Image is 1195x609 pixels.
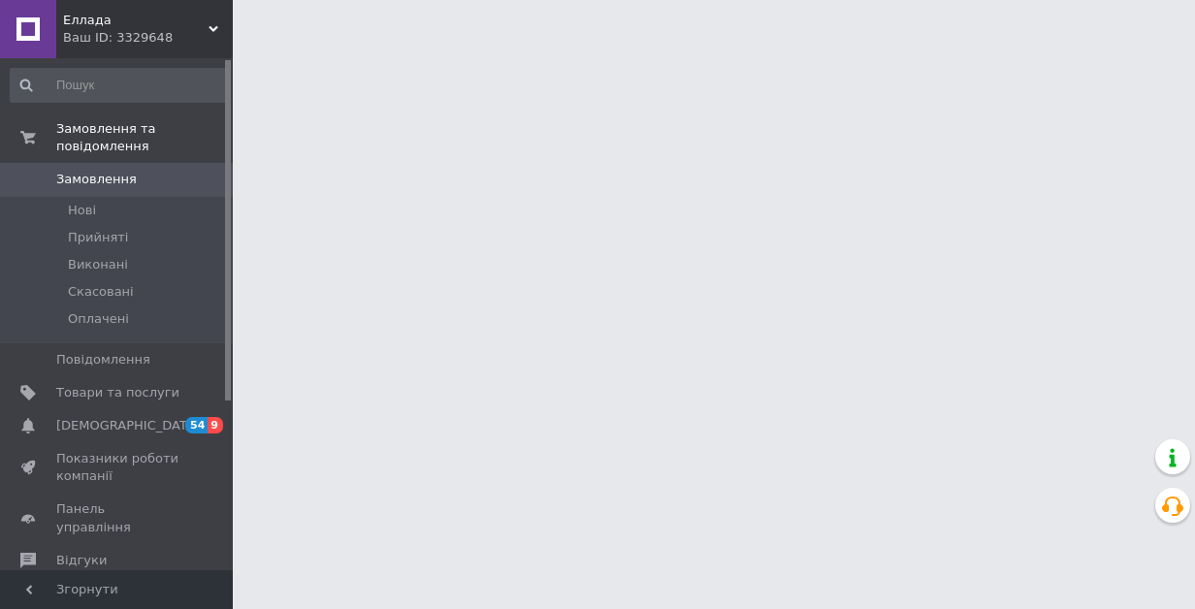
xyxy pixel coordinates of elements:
[68,310,129,328] span: Оплачені
[10,68,229,103] input: Пошук
[68,202,96,219] span: Нові
[56,120,233,155] span: Замовлення та повідомлення
[63,12,209,29] span: Еллада
[208,417,223,433] span: 9
[56,384,179,401] span: Товари та послуги
[63,29,233,47] div: Ваш ID: 3329648
[56,171,137,188] span: Замовлення
[56,450,179,485] span: Показники роботи компанії
[68,256,128,273] span: Виконані
[68,229,128,246] span: Прийняті
[56,552,107,569] span: Відгуки
[68,283,134,301] span: Скасовані
[56,351,150,369] span: Повідомлення
[56,417,200,434] span: [DEMOGRAPHIC_DATA]
[185,417,208,433] span: 54
[56,500,179,535] span: Панель управління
